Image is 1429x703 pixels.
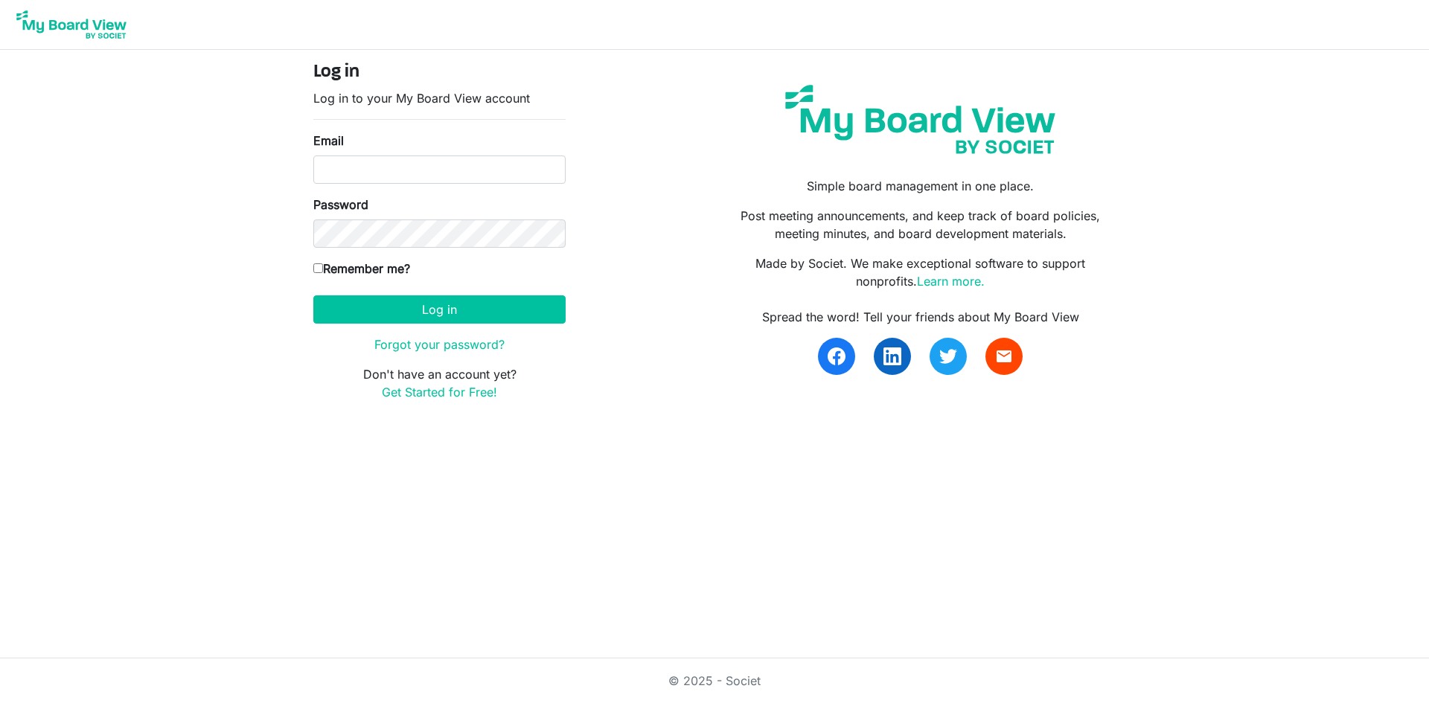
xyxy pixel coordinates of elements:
label: Remember me? [313,260,410,277]
p: Made by Societ. We make exceptional software to support nonprofits. [726,254,1116,290]
a: email [985,338,1023,375]
a: © 2025 - Societ [668,673,761,688]
a: Learn more. [917,274,985,289]
p: Post meeting announcements, and keep track of board policies, meeting minutes, and board developm... [726,207,1116,243]
span: email [995,347,1013,365]
button: Log in [313,295,566,324]
img: my-board-view-societ.svg [774,74,1067,165]
a: Forgot your password? [374,337,505,352]
img: facebook.svg [828,347,845,365]
img: My Board View Logo [12,6,131,43]
a: Get Started for Free! [382,385,497,399]
h4: Log in [313,62,566,83]
label: Password [313,196,368,214]
input: Remember me? [313,263,323,273]
p: Don't have an account yet? [313,365,566,401]
p: Log in to your My Board View account [313,89,566,107]
p: Simple board management in one place. [726,177,1116,195]
div: Spread the word! Tell your friends about My Board View [726,308,1116,326]
img: linkedin.svg [883,347,901,365]
img: twitter.svg [939,347,957,365]
label: Email [313,132,344,150]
